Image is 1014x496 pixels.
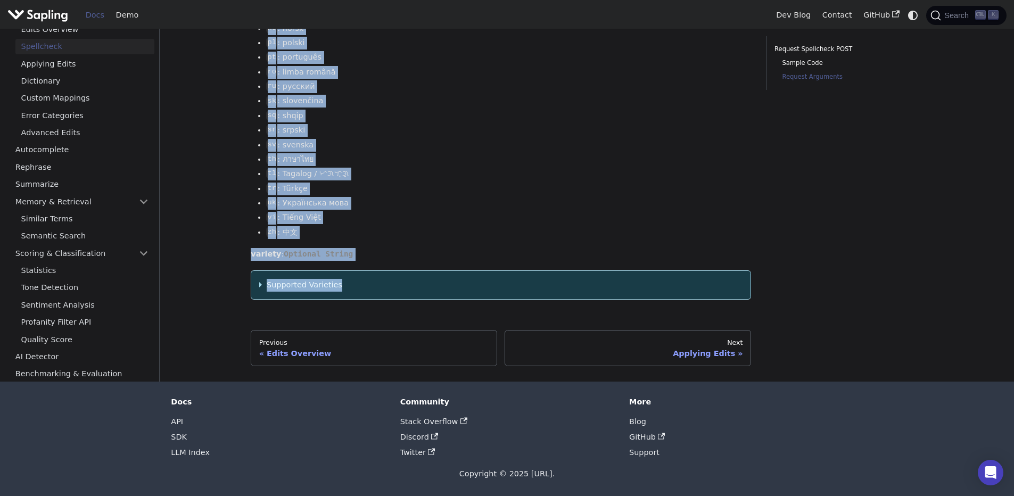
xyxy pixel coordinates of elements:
[266,66,751,79] li: : limba română
[266,125,277,135] code: sr
[171,433,187,441] a: SDK
[251,250,281,258] strong: variety
[266,52,277,63] code: pt
[770,7,816,23] a: Dev Blog
[15,56,154,71] a: Applying Edits
[15,332,154,347] a: Quality Score
[629,417,646,426] a: Blog
[10,160,154,175] a: Rephrase
[15,73,154,89] a: Dictionary
[284,250,353,258] span: Optional String
[266,212,277,223] code: vi
[15,22,154,37] a: Edits Overview
[629,433,665,441] a: GitHub
[266,139,751,152] li: : svenska
[400,417,467,426] a: Stack Overflow
[171,397,385,407] div: Docs
[15,39,154,54] a: Spellcheck
[266,23,277,34] code: no
[251,330,497,366] a: PreviousEdits Overview
[266,226,751,239] li: : 中文
[15,280,154,295] a: Tone Detection
[266,154,277,164] code: th
[266,80,751,93] li: : русский
[905,7,921,23] button: Switch between dark and light mode (currently system mode)
[400,397,614,407] div: Community
[10,366,154,382] a: Benchmarking & Evaluation
[266,197,751,210] li: : Українська мова
[505,330,751,366] a: NextApplying Edits
[171,417,183,426] a: API
[10,246,154,261] a: Scoring & Classification
[513,349,743,358] div: Applying Edits
[266,168,751,180] li: : Tagalog / ᜆᜄᜎᜓᜄ᜔
[266,67,277,77] code: ro
[15,263,154,278] a: Statistics
[266,211,751,224] li: : Tiếng Việt
[15,211,154,227] a: Similar Terms
[171,448,210,457] a: LLM Index
[266,37,751,49] li: : polski
[7,7,72,23] a: Sapling.ai
[858,7,905,23] a: GitHub
[110,7,144,23] a: Demo
[266,139,277,150] code: sv
[266,227,277,237] code: zh
[266,197,277,208] code: uk
[266,168,277,179] code: tl
[266,37,277,48] code: pl
[266,153,751,166] li: : ภาษาไทย
[266,81,277,92] code: ru
[266,124,751,137] li: : srpski
[926,6,1006,25] button: Search (Ctrl+K)
[266,110,751,122] li: : shqip
[259,279,743,292] summary: Supported Varieties
[400,433,439,441] a: Discord
[513,338,743,347] div: Next
[266,96,277,106] code: sk
[171,468,843,481] div: Copyright © 2025 [URL].
[782,58,915,68] a: Sample Code
[15,125,154,140] a: Advanced Edits
[10,194,154,209] a: Memory & Retrieval
[10,177,154,192] a: Summarize
[10,349,154,365] a: AI Detector
[15,297,154,313] a: Sentiment Analysis
[7,7,68,23] img: Sapling.ai
[15,315,154,330] a: Profanity Filter API
[266,51,751,64] li: : português
[266,183,277,194] code: tr
[251,248,751,261] p: :
[978,460,1003,485] div: Open Intercom Messenger
[251,330,751,366] nav: Docs pages
[259,338,489,347] div: Previous
[774,44,919,54] a: Request Spellcheck POST
[80,7,110,23] a: Docs
[10,142,154,158] a: Autocomplete
[400,448,435,457] a: Twitter
[266,183,751,195] li: : Türkçe
[259,349,489,358] div: Edits Overview
[15,90,154,106] a: Custom Mappings
[266,95,751,108] li: : slovenčina
[941,11,975,20] span: Search
[817,7,858,23] a: Contact
[266,110,277,121] code: sq
[629,397,843,407] div: More
[988,10,999,20] kbd: K
[15,108,154,123] a: Error Categories
[15,228,154,244] a: Semantic Search
[629,448,659,457] a: Support
[782,72,915,82] a: Request Arguments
